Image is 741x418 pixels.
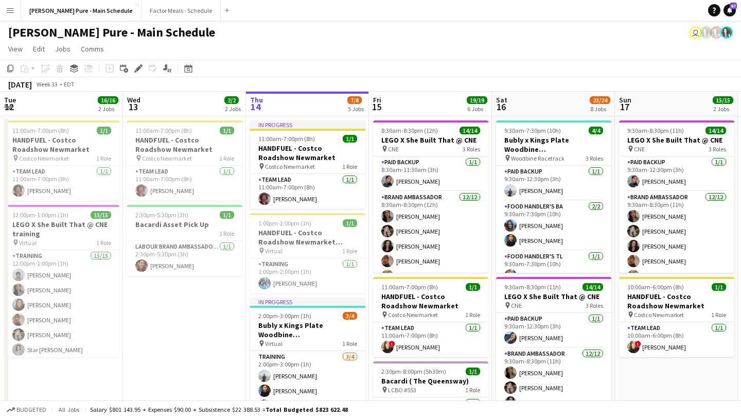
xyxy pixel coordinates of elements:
[98,105,118,113] div: 2 Jobs
[97,127,111,134] span: 1/1
[388,311,438,319] span: Costco Newmarket
[265,247,283,255] span: Virtual
[627,283,684,291] span: 10:00am-6:00pm (8h)
[19,239,37,247] span: Virtual
[372,101,381,113] span: 15
[4,205,119,357] app-job-card: 12:00pm-1:00pm (1h)15/15LEGO X She Built That @ CNE training Virtual1 RoleTraining15/1512:00pm-1:...
[700,26,712,39] app-user-avatar: Ashleigh Rains
[249,101,263,113] span: 14
[465,311,480,319] span: 1 Role
[250,321,365,339] h3: Bubly x Kings Plate Woodbine [GEOGRAPHIC_DATA]
[258,219,311,227] span: 1:00pm-2:00pm (1h)
[250,95,263,104] span: Thu
[265,163,315,170] span: Costco Newmarket
[347,96,362,104] span: 7/8
[373,191,488,391] app-card-role: Brand Ambassador12/128:30am-8:30pm (12h)[PERSON_NAME][PERSON_NAME][PERSON_NAME][PERSON_NAME][PERS...
[77,42,108,56] a: Comms
[33,44,45,54] span: Edit
[709,145,726,153] span: 3 Roles
[511,302,522,309] span: CNE
[21,1,142,21] button: [PERSON_NAME] Pure - Main Schedule
[126,101,140,113] span: 13
[627,127,684,134] span: 9:30am-8:30pm (11h)
[466,368,480,375] span: 1/1
[388,386,416,394] span: LCBO #553
[730,3,737,9] span: 67
[373,120,488,273] app-job-card: 8:30am-8:30pm (12h)14/14LEGO X She Built That @ CNE CNE3 RolesPaid Backup1/18:30am-11:30am (3h)[P...
[713,105,733,113] div: 2 Jobs
[34,80,60,88] span: Week 33
[710,26,722,39] app-user-avatar: Ashleigh Rains
[12,127,69,134] span: 11:00am-7:00pm (8h)
[12,211,68,219] span: 12:00pm-1:00pm (1h)
[142,1,221,21] button: Factor Meals - Schedule
[720,26,733,39] app-user-avatar: Ashleigh Rains
[496,166,611,201] app-card-role: Paid Backup1/19:30am-12:30pm (3h)[PERSON_NAME]
[634,311,684,319] span: Costco Newmarket
[504,283,561,291] span: 9:30am-8:30pm (11h)
[219,154,234,162] span: 1 Role
[388,145,399,153] span: CNE
[504,127,561,134] span: 9:30am-7:30pm (10h)
[619,135,734,145] h3: LEGO X She Built That @ CNE
[342,340,357,347] span: 1 Role
[373,277,488,357] app-job-card: 11:00am-7:00pm (8h)1/1HANDFUEL - Costco Roadshow Newmarket Costco Newmarket1 RoleTeam Lead1/111:0...
[127,135,242,154] h3: HANDFUEL - Costco Roadshow Newmarket
[250,213,365,293] app-job-card: 1:00pm-2:00pm (1h)1/1HANDFUEL - Costco Roadshow Newmarket Training Virtual1 RoleTraining1/11:00pm...
[250,120,365,129] div: In progress
[619,191,734,391] app-card-role: Brand Ambassador12/129:30am-8:30pm (11h)[PERSON_NAME][PERSON_NAME][PERSON_NAME][PERSON_NAME][PERS...
[4,120,119,201] div: 11:00am-7:00pm (8h)1/1HANDFUEL - Costco Roadshow Newmarket Costco Newmarket1 RoleTeam Lead1/111:0...
[690,26,702,39] app-user-avatar: Leticia Fayzano
[4,135,119,154] h3: HANDFUEL - Costco Roadshow Newmarket
[4,220,119,238] h3: LEGO X She Built That @ CNE training
[619,95,631,104] span: Sun
[463,145,480,153] span: 3 Roles
[135,211,188,219] span: 2:30pm-5:30pm (3h)
[250,228,365,247] h3: HANDFUEL - Costco Roadshow Newmarket Training
[373,156,488,191] app-card-role: Paid Backup1/18:30am-11:30am (3h)[PERSON_NAME]
[619,120,734,273] app-job-card: 9:30am-8:30pm (11h)14/14LEGO X She Built That @ CNE CNE3 RolesPaid Backup1/19:30am-12:30pm (3h)[P...
[343,219,357,227] span: 1/1
[127,120,242,201] app-job-card: 11:00am-7:00pm (8h)1/1HANDFUEL - Costco Roadshow Newmarket Costco Newmarket1 RoleTeam Lead1/111:0...
[4,166,119,201] app-card-role: Team Lead1/111:00am-7:00pm (8h)[PERSON_NAME]
[250,120,365,209] div: In progress11:00am-7:00pm (8h)1/1HANDFUEL - Costco Roadshow Newmarket Costco Newmarket1 RoleTeam ...
[619,277,734,357] div: 10:00am-6:00pm (8h)1/1HANDFUEL - Costco Roadshow Newmarket Costco Newmarket1 RoleTeam Lead1/110:0...
[96,154,111,162] span: 1 Role
[8,25,215,40] h1: [PERSON_NAME] Pure - Main Schedule
[57,406,81,413] span: All jobs
[373,376,488,386] h3: Bacardi ( The Queensway)
[586,154,603,162] span: 3 Roles
[266,406,348,413] span: Total Budgeted $823 622.48
[81,44,104,54] span: Comms
[135,127,192,134] span: 11:00am-7:00pm (8h)
[219,230,234,237] span: 1 Role
[348,105,364,113] div: 5 Jobs
[381,283,438,291] span: 11:00am-7:00pm (8h)
[467,96,487,104] span: 19/19
[220,211,234,219] span: 1/1
[590,105,610,113] div: 8 Jobs
[619,322,734,357] app-card-role: Team Lead1/110:00am-6:00pm (8h)![PERSON_NAME]
[3,101,16,113] span: 12
[373,135,488,145] h3: LEGO X She Built That @ CNE
[4,95,16,104] span: Tue
[343,135,357,143] span: 1/1
[373,292,488,310] h3: HANDFUEL - Costco Roadshow Newmarket
[225,105,241,113] div: 2 Jobs
[705,127,726,134] span: 14/14
[389,341,395,347] span: !
[220,127,234,134] span: 1/1
[590,96,610,104] span: 23/24
[127,95,140,104] span: Wed
[142,154,192,162] span: Costco Newmarket
[64,80,75,88] div: EDT
[496,201,611,251] app-card-role: Food Handler's BA2/29:30am-7:30pm (10h)[PERSON_NAME][PERSON_NAME]
[495,101,507,113] span: 16
[250,144,365,162] h3: HANDFUEL - Costco Roadshow Newmarket
[127,241,242,276] app-card-role: Labour Brand Ambassadors1/12:30pm-5:30pm (3h)[PERSON_NAME]
[91,211,111,219] span: 15/15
